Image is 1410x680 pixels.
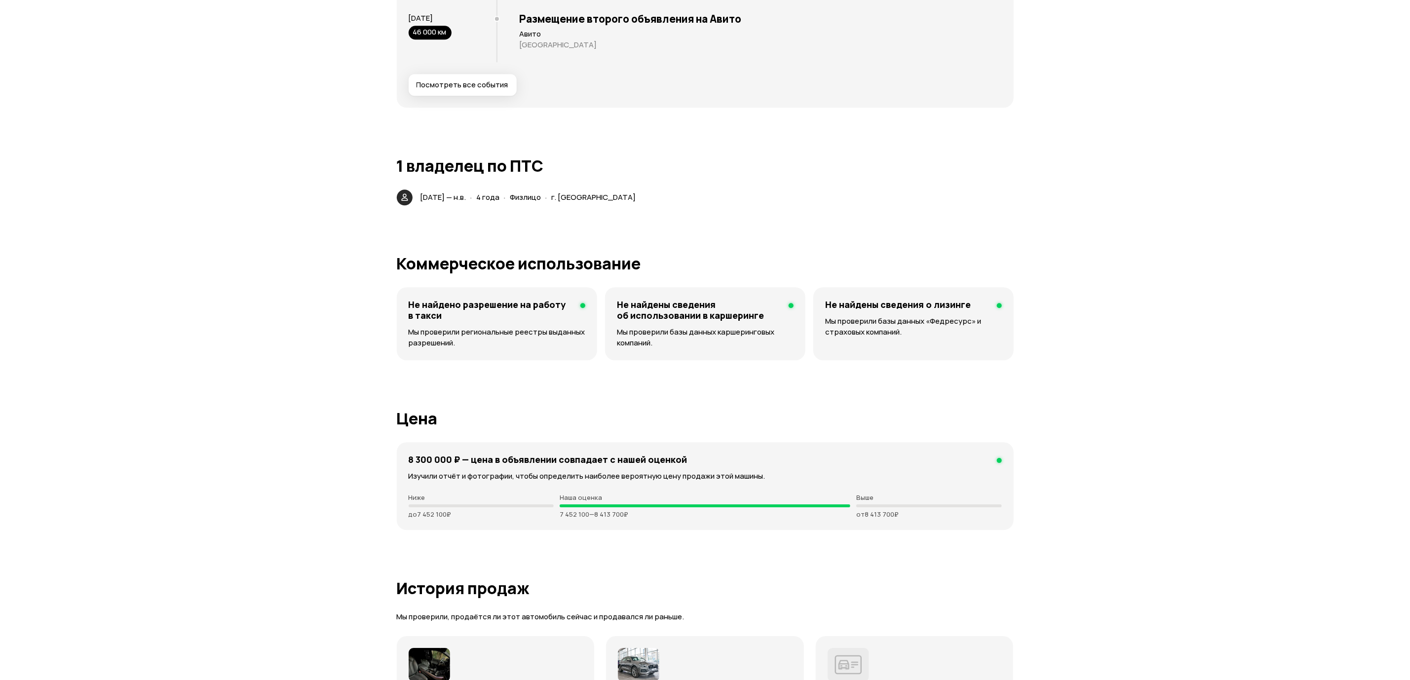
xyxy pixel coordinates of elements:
h1: История продаж [397,579,1014,597]
p: 7 452 100 — 8 413 700 ₽ [560,510,850,518]
h1: 1 владелец по ПТС [397,157,1014,175]
p: Мы проверили базы данных «Федресурс» и страховых компаний. [825,316,1001,338]
h4: Не найдено разрешение на работу в такси [409,299,572,321]
p: Мы проверили региональные реестры выданных разрешений. [409,327,585,348]
p: Наша оценка [560,493,850,501]
h4: 8 300 000 ₽ — цена в объявлении cовпадает с нашей оценкой [409,454,687,465]
p: Изучили отчёт и фотографии, чтобы определить наиболее вероятную цену продажи этой машины. [409,471,1002,482]
h4: Не найдены сведения о лизинге [825,299,971,310]
span: г. [GEOGRAPHIC_DATA] [552,192,636,202]
span: Физлицо [510,192,541,202]
span: [DATE] — н.в. [420,192,466,202]
p: Мы проверили базы данных каршеринговых компаний. [617,327,794,348]
span: Посмотреть все события [417,80,508,90]
button: Посмотреть все события [409,74,517,96]
p: Ниже [409,493,554,501]
p: до 7 452 100 ₽ [409,510,554,518]
span: · [504,189,506,205]
p: Выше [856,493,1002,501]
p: [GEOGRAPHIC_DATA] [520,40,1002,50]
div: 46 000 км [409,26,452,39]
h1: Цена [397,410,1014,427]
p: от 8 413 700 ₽ [856,510,1002,518]
span: 4 года [477,192,500,202]
h4: Не найдены сведения об использовании в каршеринге [617,299,781,321]
span: · [470,189,473,205]
h1: Коммерческое использование [397,255,1014,272]
span: · [545,189,548,205]
span: [DATE] [409,13,433,23]
h3: Размещение второго объявления на Авито [520,12,1002,25]
p: Мы проверили, продаётся ли этот автомобиль сейчас и продавался ли раньше. [397,612,1014,622]
p: Авито [520,29,1002,39]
